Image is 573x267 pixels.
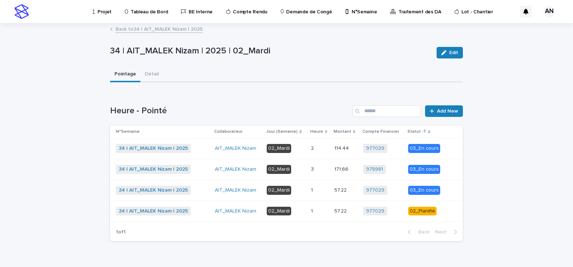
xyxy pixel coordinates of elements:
[110,223,131,241] p: 1 of 1
[119,208,188,214] a: 34 | AIT_MALEK Nizam | 2025
[215,187,256,193] a: AIT_MALEK Nizam
[267,144,291,153] div: 02_Mardi
[432,229,463,235] button: Next
[425,105,463,117] a: Add New
[311,186,314,193] p: 1
[366,208,384,214] a: 977029
[116,25,203,33] a: Back to34 | AIT_MALEK Nizam | 2025
[110,138,463,159] tr: 34 | AIT_MALEK Nizam | 2025 AIT_MALEK Nizam 02_Mardi22 114.44114.44 977029 03_En cours
[437,47,463,58] button: Edit
[366,166,383,172] a: 978981
[214,128,243,136] p: Collaborateur
[110,180,463,201] tr: 34 | AIT_MALEK Nizam | 2025 AIT_MALEK Nizam 02_Mardi11 57.2257.22 977029 03_En cours
[110,106,349,116] h1: Heure - Pointé
[334,207,348,214] p: 57.22
[407,128,426,136] p: Statut -T
[267,186,291,195] div: 02_Mardi
[215,166,256,172] a: AIT_MALEK Nizam
[366,187,384,193] a: 977029
[408,144,440,153] div: 03_En cours
[110,46,431,56] p: 34 | AIT_MALEK Nizam | 2025 | 02_Mardi
[366,145,384,152] a: 977029
[110,159,463,180] tr: 34 | AIT_MALEK Nizam | 2025 AIT_MALEK Nizam 02_Mardi33 171.66171.66 978981 03_En cours
[334,128,351,136] p: Montant
[311,144,315,152] p: 2
[408,165,440,174] div: 03_En cours
[116,128,140,136] p: N°Semaine
[311,207,314,214] p: 1
[435,229,451,235] span: Next
[402,229,432,235] button: Back
[119,145,188,152] a: 34 | AIT_MALEK Nizam | 2025
[215,145,256,152] a: AIT_MALEK Nizam
[362,128,399,136] p: Compte Financier
[334,144,350,152] p: 114.44
[119,187,188,193] a: 34 | AIT_MALEK Nizam | 2025
[408,186,440,195] div: 03_En cours
[310,128,323,136] p: Heure
[119,166,188,172] a: 34 | AIT_MALEK Nizam | 2025
[334,165,350,172] p: 171.66
[437,109,458,114] span: Add New
[334,186,348,193] p: 57.22
[267,165,291,174] div: 02_Mardi
[408,207,437,216] div: 02_Planifié
[352,105,421,117] input: Search
[14,4,29,19] img: stacker-logo-s-only.png
[140,67,163,82] button: Détail
[215,208,256,214] a: AIT_MALEK Nizam
[449,50,458,55] span: Edit
[110,201,463,222] tr: 34 | AIT_MALEK Nizam | 2025 AIT_MALEK Nizam 02_Mardi11 57.2257.22 977029 02_Planifié
[266,128,298,136] p: Jour (Semaine)
[543,6,555,17] div: AN
[311,165,315,172] p: 3
[110,67,140,82] button: Pointage
[267,207,291,216] div: 02_Mardi
[414,229,429,235] span: Back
